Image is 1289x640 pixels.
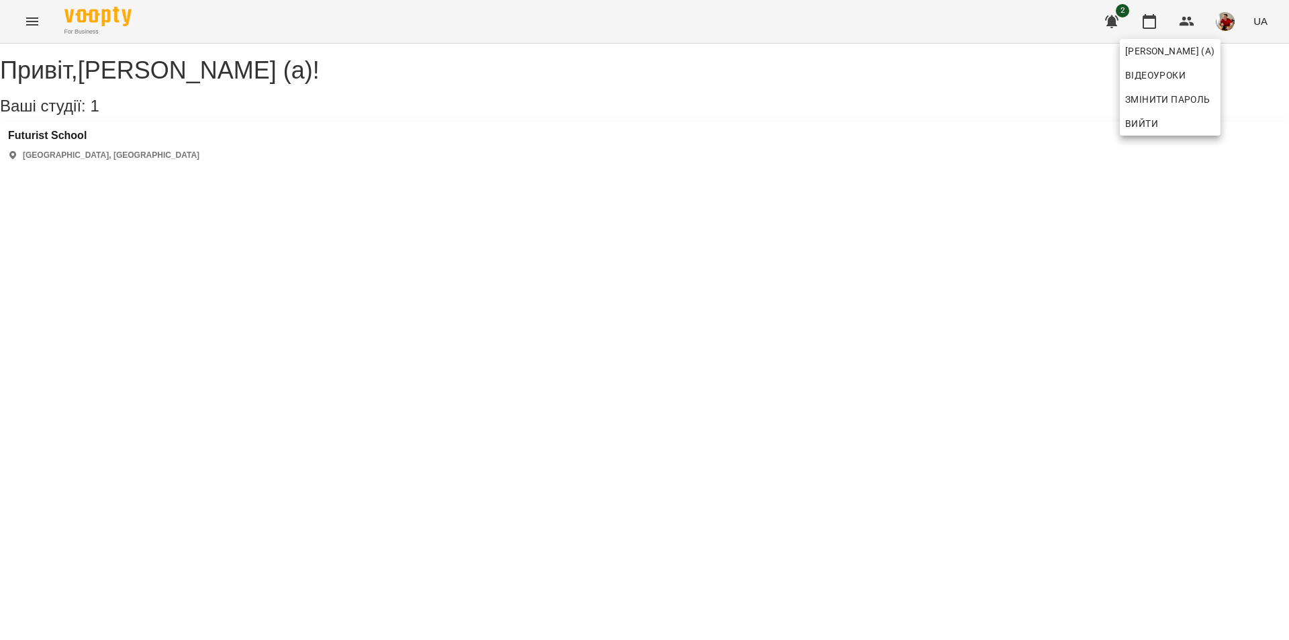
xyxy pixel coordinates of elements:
span: Вийти [1125,116,1158,132]
span: Змінити пароль [1125,91,1215,107]
a: [PERSON_NAME] (а) [1120,39,1221,63]
a: Відеоуроки [1120,63,1191,87]
button: Вийти [1120,111,1221,136]
a: Змінити пароль [1120,87,1221,111]
span: Відеоуроки [1125,67,1186,83]
span: [PERSON_NAME] (а) [1125,43,1215,59]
